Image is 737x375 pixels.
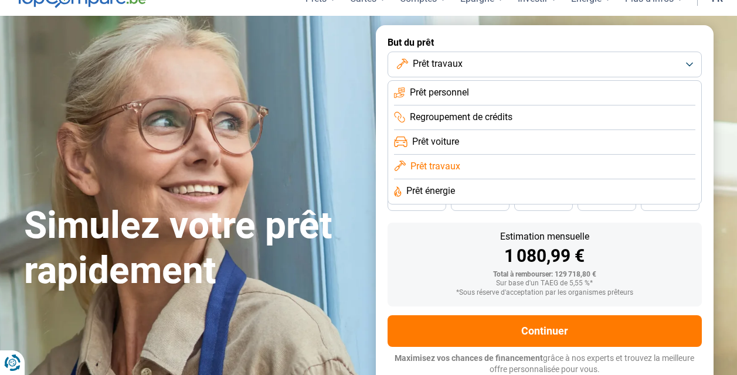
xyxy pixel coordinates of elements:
span: 42 mois [467,199,493,206]
span: Prêt travaux [413,57,463,70]
span: Regroupement de crédits [410,111,512,124]
div: Estimation mensuelle [397,232,692,241]
div: Sur base d'un TAEG de 5,55 %* [397,279,692,288]
button: Prêt travaux [388,52,702,77]
div: *Sous réserve d'acceptation par les organismes prêteurs [397,289,692,297]
div: 1 080,99 € [397,247,692,265]
span: Prêt énergie [406,185,455,197]
span: Maximisez vos chances de financement [395,353,543,363]
div: Total à rembourser: 129 718,80 € [397,271,692,279]
span: Prêt voiture [412,135,459,148]
button: Continuer [388,315,702,347]
span: 24 mois [657,199,683,206]
span: Prêt personnel [410,86,469,99]
span: 36 mois [531,199,556,206]
span: 48 mois [404,199,430,206]
span: 30 mois [594,199,620,206]
label: But du prêt [388,37,702,48]
h1: Simulez votre prêt rapidement [24,203,362,294]
span: Prêt travaux [410,160,460,173]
